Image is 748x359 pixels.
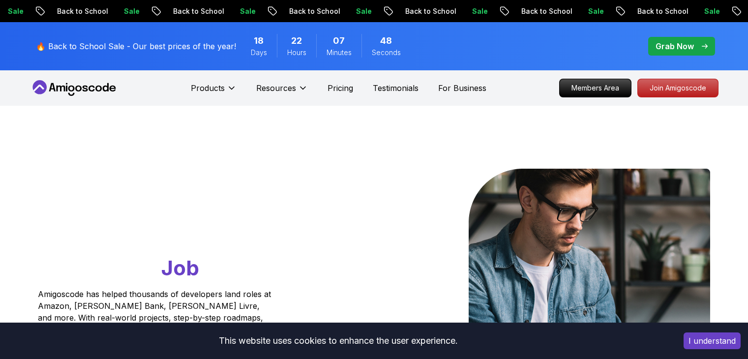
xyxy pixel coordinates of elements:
[656,40,694,52] p: Grab Now
[38,288,274,347] p: Amigoscode has helped thousands of developers land roles at Amazon, [PERSON_NAME] Bank, [PERSON_N...
[114,6,145,16] p: Sale
[254,34,264,48] span: 18 Days
[395,6,462,16] p: Back to School
[346,6,377,16] p: Sale
[251,48,267,58] span: Days
[380,34,392,48] span: 48 Seconds
[684,332,741,349] button: Accept cookies
[230,6,261,16] p: Sale
[333,34,345,48] span: 7 Minutes
[256,82,308,102] button: Resources
[38,169,309,282] h1: Go From Learning to Hired: Master Java, Spring Boot & Cloud Skills That Get You the
[462,6,493,16] p: Sale
[256,82,296,94] p: Resources
[578,6,609,16] p: Sale
[328,82,353,94] a: Pricing
[47,6,114,16] p: Back to School
[287,48,306,58] span: Hours
[438,82,486,94] a: For Business
[511,6,578,16] p: Back to School
[627,6,694,16] p: Back to School
[191,82,237,102] button: Products
[163,6,230,16] p: Back to School
[191,82,225,94] p: Products
[291,34,302,48] span: 22 Hours
[279,6,346,16] p: Back to School
[373,82,419,94] a: Testimonials
[36,40,236,52] p: 🔥 Back to School Sale - Our best prices of the year!
[372,48,401,58] span: Seconds
[637,79,718,97] a: Join Amigoscode
[559,79,631,97] a: Members Area
[7,330,669,352] div: This website uses cookies to enhance the user experience.
[694,6,725,16] p: Sale
[327,48,352,58] span: Minutes
[161,255,199,280] span: Job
